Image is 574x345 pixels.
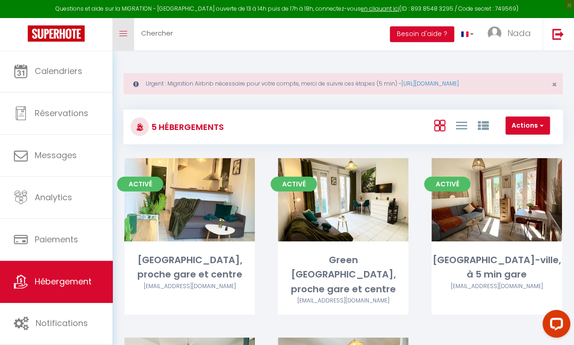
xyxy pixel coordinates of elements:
a: Editer [315,191,371,209]
div: Airbnb [124,282,255,291]
div: Urgent : Migration Airbnb nécessaire pour votre compte, merci de suivre ces étapes (5 min) - [123,73,563,94]
button: Besoin d'aide ? [390,26,454,42]
div: [GEOGRAPHIC_DATA], proche gare et centre [124,253,255,282]
div: Airbnb [278,296,408,305]
a: en cliquant ici [361,5,399,12]
a: [URL][DOMAIN_NAME] [401,80,459,87]
iframe: LiveChat chat widget [535,306,574,345]
button: Actions [506,117,550,135]
a: Chercher [134,18,180,50]
span: Hébergement [35,276,92,287]
img: Super Booking [28,25,85,42]
a: Vue en Box [434,117,445,133]
button: Close [552,80,557,89]
span: Paiements [35,234,78,245]
a: Editer [162,191,217,209]
div: Green [GEOGRAPHIC_DATA], proche gare et centre [278,253,408,296]
span: Messages [35,149,77,161]
a: Vue en Liste [456,117,467,133]
span: Calendriers [35,65,82,77]
img: ... [488,26,501,40]
span: Nada [507,27,531,39]
div: [GEOGRAPHIC_DATA]-ville, à 5 min gare [432,253,562,282]
img: logout [552,28,564,40]
a: Vue par Groupe [477,117,488,133]
div: Airbnb [432,282,562,291]
a: Editer [469,191,525,209]
span: Chercher [141,28,173,38]
a: ... Nada [481,18,543,50]
span: Analytics [35,191,72,203]
h3: 5 Hébergements [149,117,224,137]
span: Notifications [36,317,88,329]
span: × [552,79,557,90]
span: Activé [117,177,163,191]
span: Activé [271,177,317,191]
span: Réservations [35,107,88,119]
span: Activé [424,177,470,191]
